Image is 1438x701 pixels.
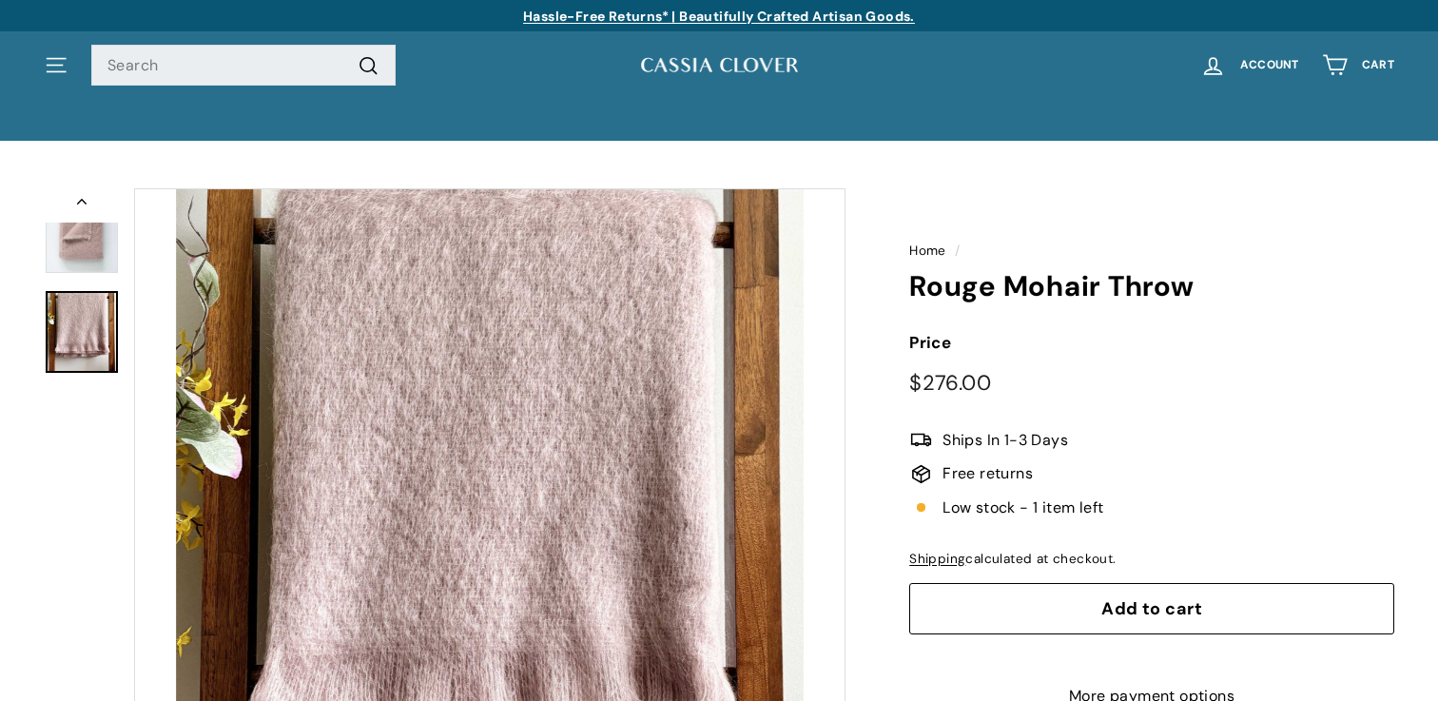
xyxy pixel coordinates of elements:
span: Ships In 1-3 Days [942,428,1068,453]
span: $276.00 [909,369,991,397]
input: Search [91,45,396,87]
nav: breadcrumbs [909,241,1394,262]
a: Account [1189,37,1311,93]
span: Free returns [942,461,1033,486]
a: Cart [1311,37,1406,93]
div: calculated at checkout. [909,549,1394,570]
span: / [950,243,964,259]
button: Previous [44,188,120,223]
button: Add to cart [909,583,1394,634]
label: Price [909,330,1394,356]
h1: Rouge Mohair Throw [909,271,1394,302]
a: Rouge Mohair Throw [46,291,118,373]
span: Add to cart [1101,597,1202,620]
a: Home [909,243,946,259]
span: Cart [1362,59,1394,71]
span: Account [1240,59,1299,71]
span: Low stock - 1 item left [942,496,1103,520]
a: Shipping [909,551,965,567]
a: Hassle-Free Returns* | Beautifully Crafted Artisan Goods. [523,8,915,25]
img: Rouge Mohair Throw [46,190,118,273]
